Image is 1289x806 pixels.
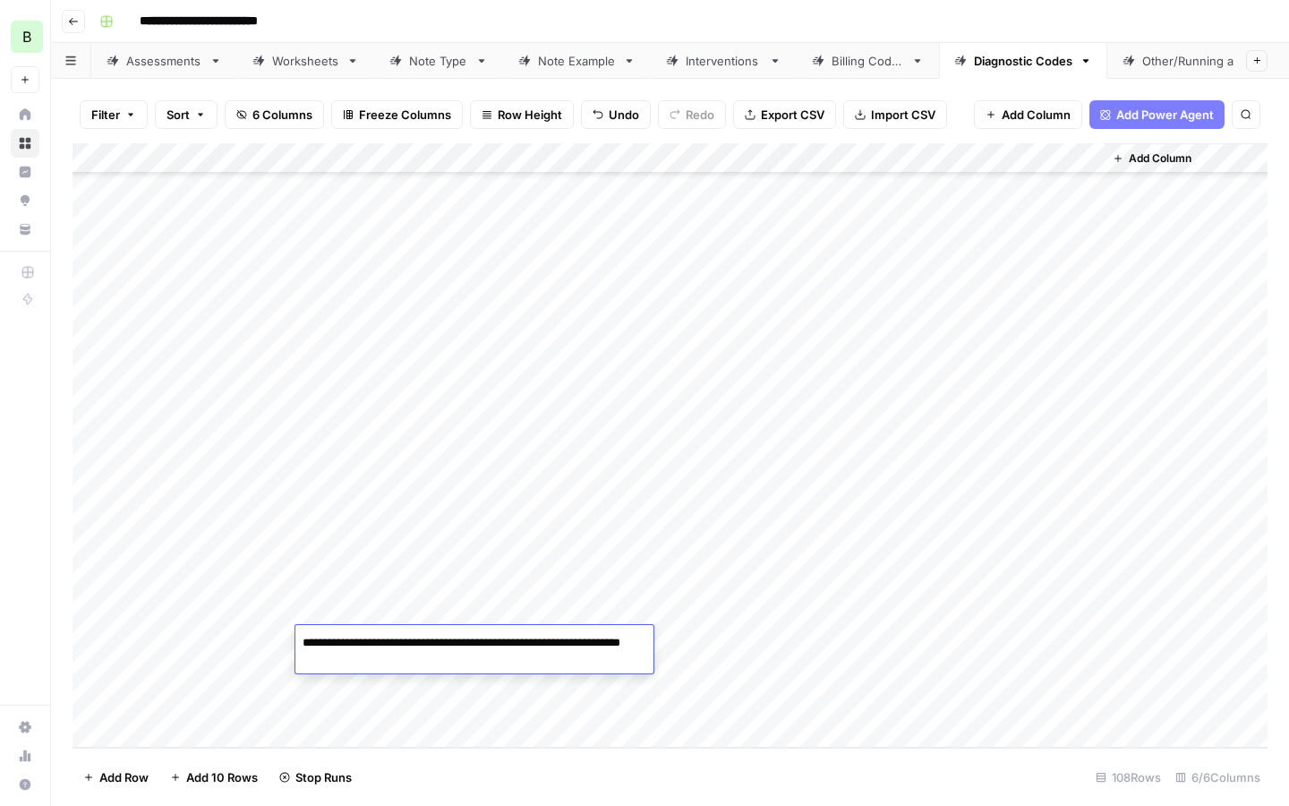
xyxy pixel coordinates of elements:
a: Opportunities [11,186,39,215]
span: Stop Runs [295,768,352,786]
span: Import CSV [871,106,935,124]
button: Add Column [974,100,1082,129]
span: Filter [91,106,120,124]
div: Diagnostic Codes [974,52,1072,70]
span: Add Row [99,768,149,786]
a: Home [11,100,39,129]
div: Other/Running a Practice [1142,52,1283,70]
span: Export CSV [761,106,824,124]
span: B [22,26,31,47]
a: Note Type [374,43,503,79]
div: 108 Rows [1088,763,1168,792]
a: Your Data [11,215,39,244]
span: Undo [609,106,639,124]
div: Billing Codes [832,52,904,70]
span: Add Column [1129,150,1191,167]
button: Workspace: Blueprint [11,14,39,59]
button: Freeze Columns [331,100,463,129]
button: Export CSV [733,100,836,129]
a: Browse [11,129,39,158]
span: Row Height [498,106,562,124]
button: Add Row [73,763,159,792]
a: Insights [11,158,39,186]
button: Sort [155,100,218,129]
span: Freeze Columns [359,106,451,124]
div: Assessments [126,52,202,70]
button: Undo [581,100,651,129]
a: Worksheets [237,43,374,79]
span: Redo [686,106,714,124]
button: Add 10 Rows [159,763,269,792]
a: Settings [11,713,39,742]
div: Worksheets [272,52,339,70]
button: Import CSV [843,100,947,129]
button: Add Power Agent [1089,100,1225,129]
div: 6/6 Columns [1168,763,1268,792]
span: Add 10 Rows [186,768,258,786]
button: Filter [80,100,148,129]
button: Redo [658,100,726,129]
a: Interventions [651,43,797,79]
span: Add Power Agent [1116,106,1214,124]
button: 6 Columns [225,100,324,129]
a: Usage [11,742,39,770]
button: Add Column [1105,147,1199,170]
button: Help + Support [11,770,39,799]
button: Row Height [470,100,574,129]
span: Sort [166,106,190,124]
a: Assessments [91,43,237,79]
span: 6 Columns [252,106,312,124]
span: Add Column [1002,106,1071,124]
a: Diagnostic Codes [939,43,1107,79]
button: Stop Runs [269,763,363,792]
div: Interventions [686,52,762,70]
div: Note Type [409,52,468,70]
div: Note Example [538,52,616,70]
a: Note Example [503,43,651,79]
a: Billing Codes [797,43,939,79]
